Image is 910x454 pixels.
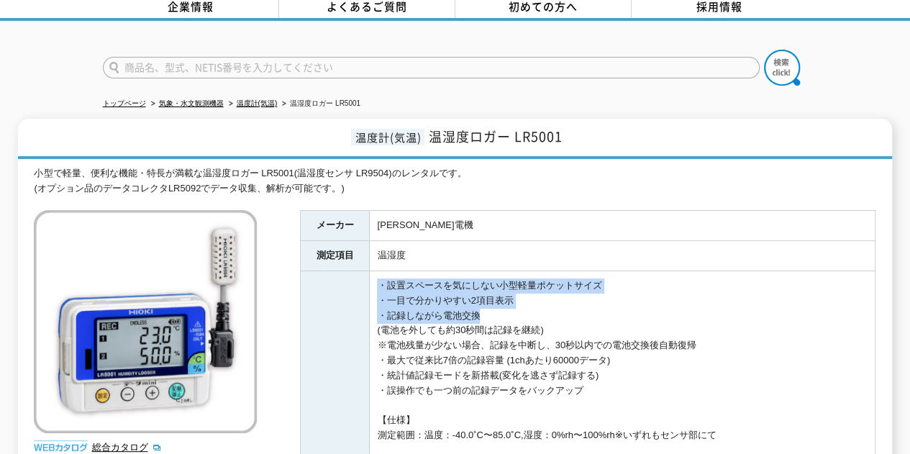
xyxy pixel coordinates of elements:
[91,442,162,453] a: 総合カタログ
[764,50,800,86] img: btn_search.png
[103,57,760,78] input: 商品名、型式、NETIS番号を入力してください
[428,127,562,146] span: 温湿度ロガー LR5001
[370,211,875,241] td: [PERSON_NAME]電機
[301,211,370,241] th: メーカー
[351,129,424,145] span: 温度計(気温)
[237,99,278,107] a: 温度計(気温)
[34,166,875,196] div: 小型で軽量、便利な機能・特長が満載な温湿度ロガー LR5001(温湿度センサ LR9504)のレンタルです。 (オプション品のデータコレクタLR5092でデータ収集、解析が可能です。)
[370,241,875,271] td: 温湿度
[159,99,224,107] a: 気象・水文観測機器
[103,99,146,107] a: トップページ
[279,96,360,112] li: 温湿度ロガー LR5001
[301,241,370,271] th: 測定項目
[34,210,257,433] img: 温湿度ロガー LR5001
